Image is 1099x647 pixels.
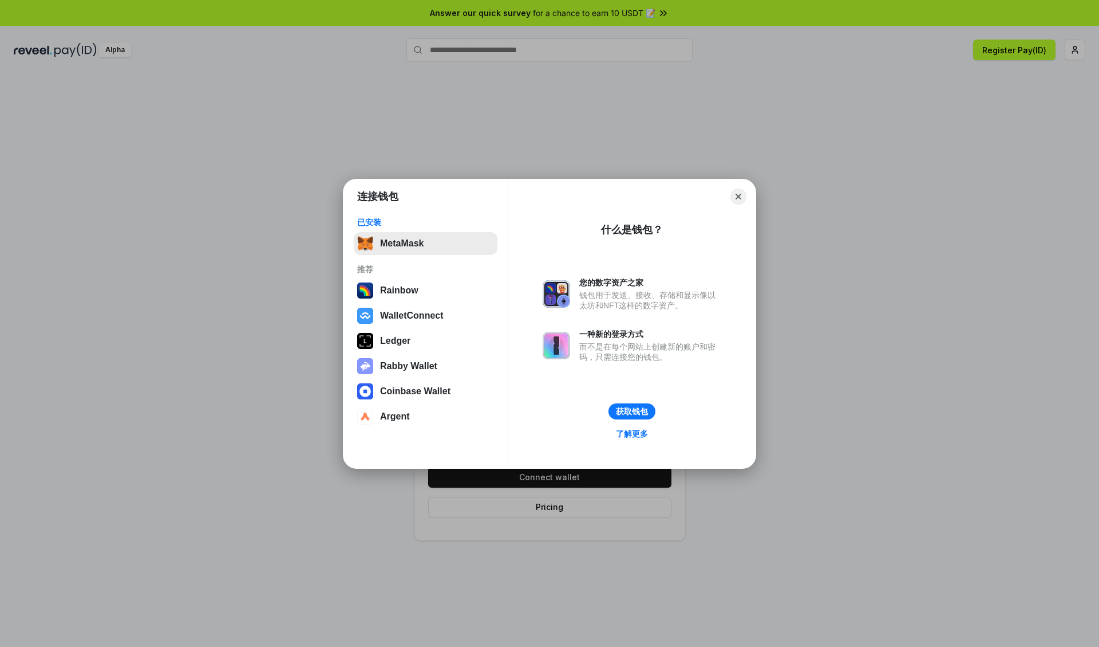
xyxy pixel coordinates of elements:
[609,426,655,441] a: 了解更多
[380,336,410,346] div: Ledger
[380,238,424,249] div: MetaMask
[543,280,570,308] img: svg+xml,%3Csvg%20xmlns%3D%22http%3A%2F%2Fwww.w3.org%2F2000%2Fsvg%22%20fill%3D%22none%22%20viewBox...
[730,189,746,205] button: Close
[354,330,497,352] button: Ledger
[354,304,497,327] button: WalletConnect
[357,264,494,275] div: 推荐
[357,333,373,349] img: svg+xml,%3Csvg%20xmlns%3D%22http%3A%2F%2Fwww.w3.org%2F2000%2Fsvg%22%20width%3D%2228%22%20height%3...
[380,411,410,422] div: Argent
[357,190,398,203] h1: 连接钱包
[543,332,570,359] img: svg+xml,%3Csvg%20xmlns%3D%22http%3A%2F%2Fwww.w3.org%2F2000%2Fsvg%22%20fill%3D%22none%22%20viewBox...
[579,290,721,311] div: 钱包用于发送、接收、存储和显示像以太坊和NFT这样的数字资产。
[357,217,494,228] div: 已安装
[616,406,648,417] div: 获取钱包
[354,232,497,255] button: MetaMask
[354,380,497,403] button: Coinbase Wallet
[380,386,450,397] div: Coinbase Wallet
[357,283,373,299] img: svg+xml,%3Csvg%20width%3D%22120%22%20height%3D%22120%22%20viewBox%3D%220%200%20120%20120%22%20fil...
[380,361,437,371] div: Rabby Wallet
[616,429,648,439] div: 了解更多
[579,329,721,339] div: 一种新的登录方式
[380,311,444,321] div: WalletConnect
[579,277,721,288] div: 您的数字资产之家
[357,236,373,252] img: svg+xml,%3Csvg%20fill%3D%22none%22%20height%3D%2233%22%20viewBox%3D%220%200%2035%2033%22%20width%...
[601,223,663,237] div: 什么是钱包？
[357,409,373,425] img: svg+xml,%3Csvg%20width%3D%2228%22%20height%3D%2228%22%20viewBox%3D%220%200%2028%2028%22%20fill%3D...
[579,342,721,362] div: 而不是在每个网站上创建新的账户和密码，只需连接您的钱包。
[380,285,418,296] div: Rainbow
[354,355,497,378] button: Rabby Wallet
[608,403,655,419] button: 获取钱包
[357,308,373,324] img: svg+xml,%3Csvg%20width%3D%2228%22%20height%3D%2228%22%20viewBox%3D%220%200%2028%2028%22%20fill%3D...
[357,383,373,399] img: svg+xml,%3Csvg%20width%3D%2228%22%20height%3D%2228%22%20viewBox%3D%220%200%2028%2028%22%20fill%3D...
[354,405,497,428] button: Argent
[357,358,373,374] img: svg+xml,%3Csvg%20xmlns%3D%22http%3A%2F%2Fwww.w3.org%2F2000%2Fsvg%22%20fill%3D%22none%22%20viewBox...
[354,279,497,302] button: Rainbow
